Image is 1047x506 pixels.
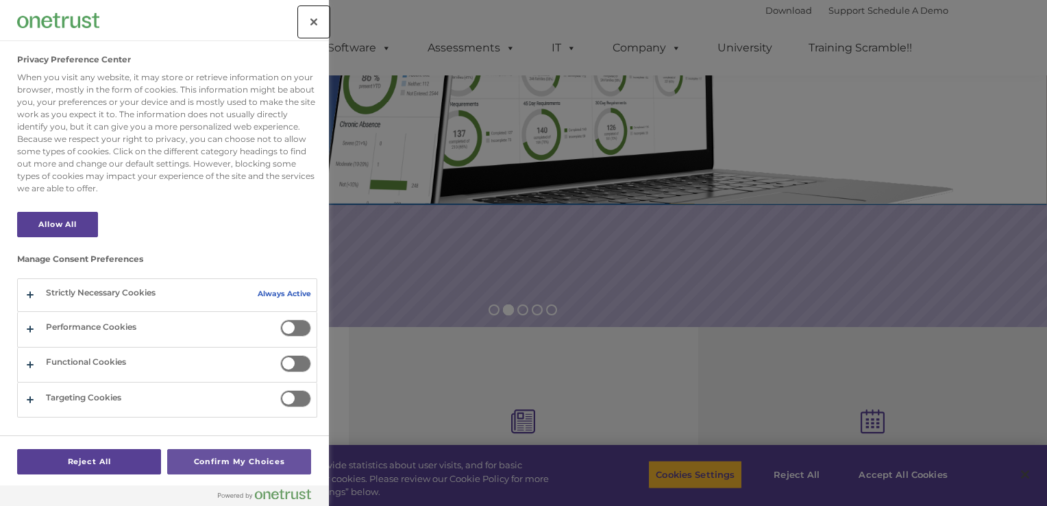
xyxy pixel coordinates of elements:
[17,449,161,474] button: Reject All
[190,147,249,157] span: Phone number
[17,254,317,271] h3: Manage Consent Preferences
[167,449,311,474] button: Confirm My Choices
[17,55,131,64] h2: Privacy Preference Center
[17,71,317,195] div: When you visit any website, it may store or retrieve information on your browser, mostly in the f...
[299,7,329,37] button: Close
[190,91,232,101] span: Last name
[17,13,99,27] img: Company Logo
[17,7,99,34] div: Company Logo
[218,489,311,500] img: Powered by OneTrust Opens in a new Tab
[17,212,98,237] button: Allow All
[218,489,322,506] a: Powered by OneTrust Opens in a new Tab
